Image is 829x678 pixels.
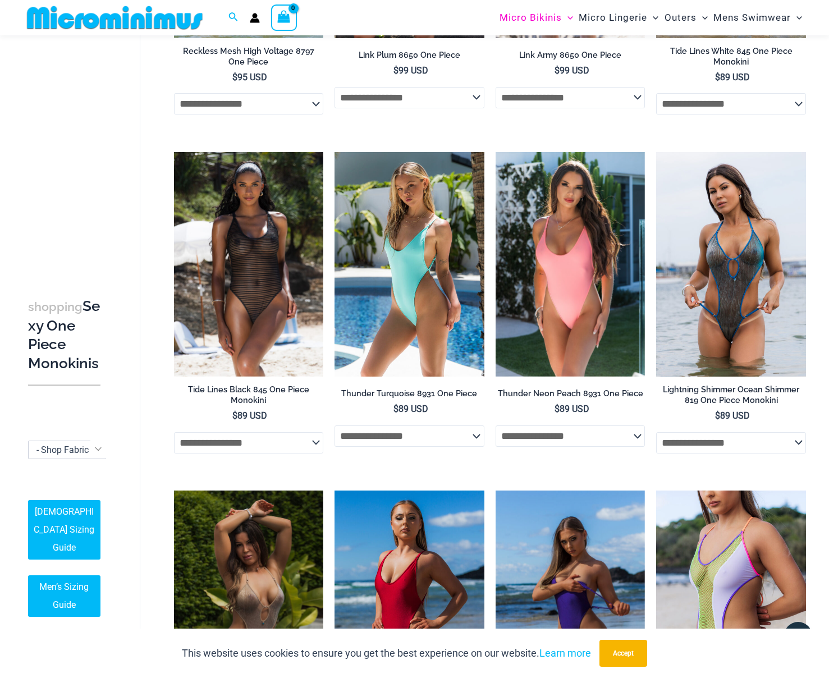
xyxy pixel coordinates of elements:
a: Tide Lines White 845 One Piece Monokini [656,46,806,71]
span: $ [555,65,560,76]
span: - Shop Fabric Type [36,445,110,455]
a: View Shopping Cart, empty [271,4,297,30]
a: Tide Lines Black 845 One Piece Monokini 02Tide Lines Black 845 One Piece Monokini 05Tide Lines Bl... [174,152,324,377]
a: Men’s Sizing Guide [28,575,100,617]
p: This website uses cookies to ensure you get the best experience on our website. [182,645,591,662]
span: $ [393,65,399,76]
span: Micro Bikinis [500,3,562,32]
span: $ [393,404,399,414]
img: Thunder Neon Peach 8931 One Piece 01 [496,152,645,377]
a: Link Plum 8650 One Piece [335,50,484,65]
span: Mens Swimwear [713,3,791,32]
h2: Tide Lines Black 845 One Piece Monokini [174,384,324,405]
h2: Link Army 8650 One Piece [496,50,645,61]
h2: Link Plum 8650 One Piece [335,50,484,61]
nav: Site Navigation [495,2,807,34]
a: Lightning Shimmer Glittering Dunes 819 One Piece Monokini 02Lightning Shimmer Glittering Dunes 81... [656,152,806,377]
bdi: 99 USD [393,65,428,76]
bdi: 95 USD [232,72,267,83]
h2: Lightning Shimmer Ocean Shimmer 819 One Piece Monokini [656,384,806,405]
bdi: 99 USD [555,65,589,76]
span: Menu Toggle [562,3,573,32]
bdi: 89 USD [393,404,428,414]
span: Menu Toggle [697,3,708,32]
span: $ [715,72,720,83]
a: Thunder Turquoise 8931 One Piece [335,388,484,403]
iframe: TrustedSite Certified [28,38,129,262]
bdi: 89 USD [715,72,750,83]
a: Micro LingerieMenu ToggleMenu Toggle [576,3,661,32]
a: Thunder Neon Peach 8931 One Piece 01Thunder Neon Peach 8931 One Piece 03Thunder Neon Peach 8931 O... [496,152,645,377]
h2: Thunder Neon Peach 8931 One Piece [496,388,645,399]
span: $ [715,410,720,421]
img: Thunder Turquoise 8931 One Piece 05 [335,152,484,377]
span: Menu Toggle [791,3,802,32]
h2: Thunder Turquoise 8931 One Piece [335,388,484,399]
a: Learn more [539,647,591,659]
a: Tide Lines Black 845 One Piece Monokini [174,384,324,410]
span: - Shop Fabric Type [29,441,106,459]
span: Micro Lingerie [579,3,647,32]
img: Lightning Shimmer Glittering Dunes 819 One Piece Monokini 02 [656,152,806,377]
span: $ [555,404,560,414]
a: Thunder Turquoise 8931 One Piece 03Thunder Turquoise 8931 One Piece 05Thunder Turquoise 8931 One ... [335,152,484,377]
a: Account icon link [250,13,260,23]
span: Menu Toggle [647,3,658,32]
span: $ [232,72,237,83]
a: Mens SwimwearMenu ToggleMenu Toggle [711,3,805,32]
a: [DEMOGRAPHIC_DATA] Sizing Guide [28,500,100,560]
img: Tide Lines Black 845 One Piece Monokini 02 [174,152,324,377]
h2: Tide Lines White 845 One Piece Monokini [656,46,806,67]
h3: Sexy One Piece Monokinis [28,297,100,373]
span: shopping [28,300,83,314]
a: Thunder Neon Peach 8931 One Piece [496,388,645,403]
bdi: 89 USD [715,410,750,421]
img: MM SHOP LOGO FLAT [22,5,207,30]
a: Micro BikinisMenu ToggleMenu Toggle [497,3,576,32]
a: Lightning Shimmer Ocean Shimmer 819 One Piece Monokini [656,384,806,410]
a: OutersMenu ToggleMenu Toggle [662,3,711,32]
h2: Reckless Mesh High Voltage 8797 One Piece [174,46,324,67]
span: $ [232,410,237,421]
button: Accept [599,640,647,667]
bdi: 89 USD [232,410,267,421]
bdi: 89 USD [555,404,589,414]
span: - Shop Fabric Type [28,441,107,459]
a: Link Army 8650 One Piece [496,50,645,65]
span: Outers [665,3,697,32]
a: Search icon link [228,11,239,25]
a: Reckless Mesh High Voltage 8797 One Piece [174,46,324,71]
